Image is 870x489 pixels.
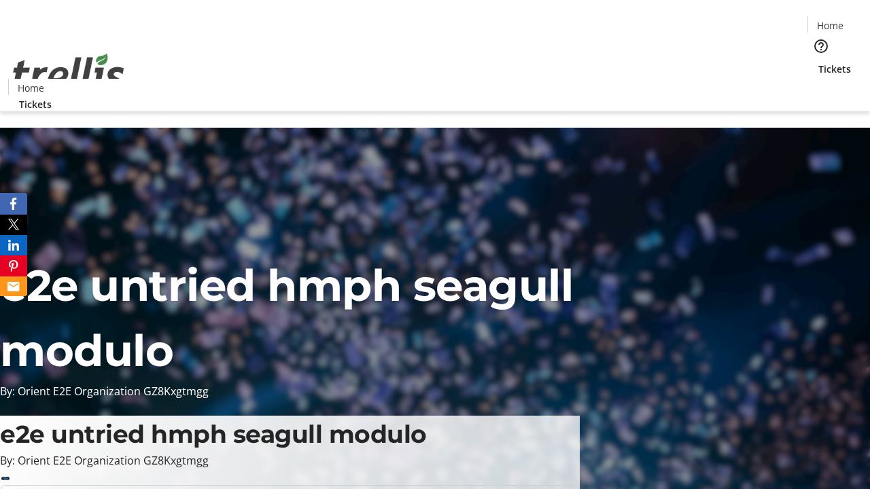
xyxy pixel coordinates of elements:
span: Tickets [818,62,851,76]
a: Home [9,81,52,95]
img: Orient E2E Organization GZ8Kxgtmgg's Logo [8,39,129,107]
span: Tickets [19,97,52,111]
a: Tickets [807,62,862,76]
a: Tickets [8,97,63,111]
span: Home [18,81,44,95]
button: Cart [807,76,835,103]
button: Help [807,33,835,60]
span: Home [817,18,843,33]
a: Home [808,18,852,33]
